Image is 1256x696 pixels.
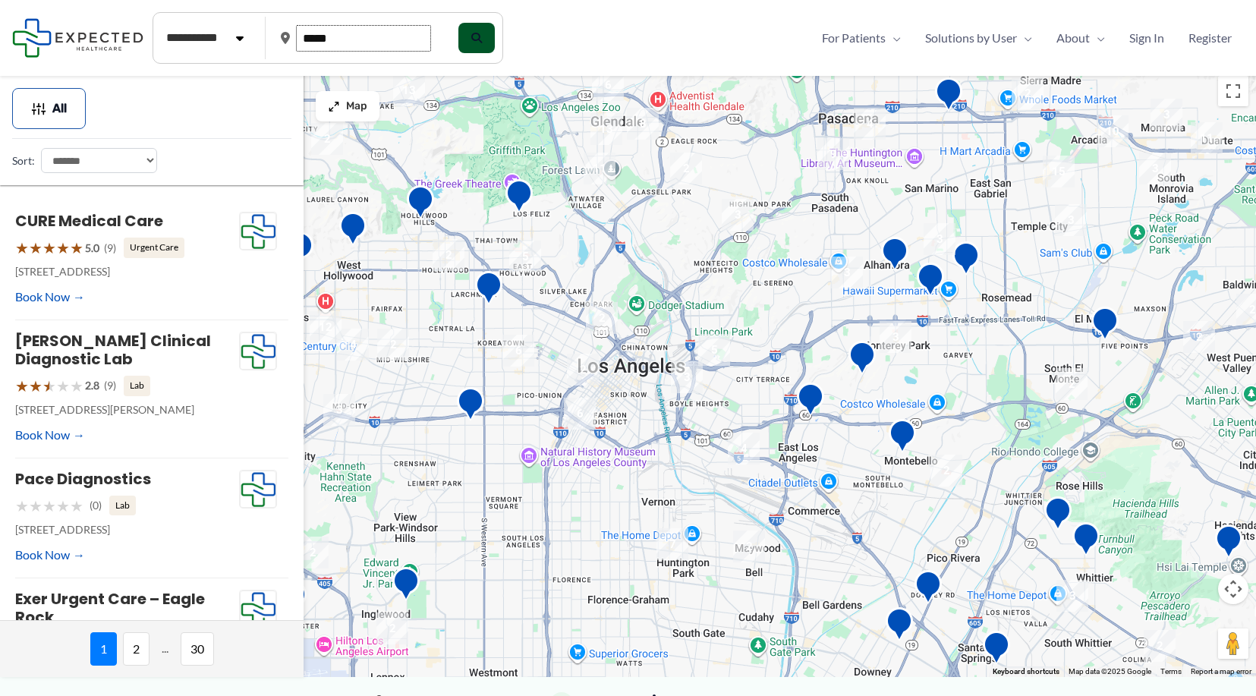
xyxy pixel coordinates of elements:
[181,632,214,666] span: 30
[240,332,276,370] img: Expected Healthcare Logo
[880,321,911,353] div: 3
[1091,307,1119,345] div: Centrelake Imaging &#8211; El Monte
[56,492,70,520] span: ★
[1151,99,1182,131] div: 3
[924,223,955,255] div: 3
[886,607,913,646] div: Downey MRI Center powered by RAYUS Radiology
[590,113,622,145] div: 13
[85,376,99,395] span: 2.8
[457,387,484,426] div: Western Convalescent Hospital
[1139,153,1171,184] div: 3
[1056,27,1090,49] span: About
[339,212,367,250] div: Western Diagnostic Radiology by RADDICO &#8211; West Hollywood
[377,329,409,361] div: 2
[817,138,849,170] div: 9
[90,496,102,515] span: (0)
[15,285,85,308] a: Book Now
[1017,27,1032,49] span: Menu Toggle
[15,520,239,540] p: [STREET_ADDRESS]
[29,234,42,262] span: ★
[914,570,942,609] div: Green Light Imaging
[392,567,420,606] div: Inglewood Advanced Imaging
[1218,628,1248,659] button: Drag Pegman onto the map to open Street View
[722,199,754,231] div: 3
[15,543,85,566] a: Book Now
[698,334,730,366] div: 5
[475,271,502,310] div: Western Diagnostic Radiology by RADDICO &#8211; Central LA
[15,400,239,420] p: [STREET_ADDRESS][PERSON_NAME]
[1176,27,1244,49] a: Register
[104,238,116,258] span: (9)
[1183,321,1215,353] div: 2
[310,311,342,343] div: 12
[240,590,276,628] img: Expected Healthcare Logo
[733,531,765,562] div: 2
[1117,27,1176,49] a: Sign In
[311,123,343,155] div: 2
[584,153,615,184] div: 11
[1160,667,1182,676] a: Terms (opens in new tab)
[70,372,83,400] span: ★
[889,419,916,458] div: Montebello Advanced Imaging
[85,238,99,258] span: 5.0
[1215,524,1242,563] div: Hacienda HTS Ultrasound
[1191,122,1223,154] div: 11
[42,492,56,520] span: ★
[586,302,618,334] div: 2
[854,108,886,140] div: 4
[376,613,408,644] div: 2
[1097,115,1129,147] div: 10
[925,27,1017,49] span: Solutions by User
[12,151,35,171] label: Sort:
[273,436,305,468] div: 6
[952,241,980,280] div: Diagnostic Medical Group
[42,234,56,262] span: ★
[56,234,70,262] span: ★
[671,361,703,393] div: 3
[29,492,42,520] span: ★
[913,27,1044,49] a: Solutions by UserMenu Toggle
[15,468,151,490] a: Pace Diagnostics
[1055,204,1087,236] div: 3
[42,372,56,400] span: ★
[323,394,355,426] div: 3
[15,372,29,400] span: ★
[124,376,150,395] span: Lab
[1218,574,1248,604] button: Map camera controls
[1043,156,1075,187] div: 15
[407,185,434,224] div: Belmont Village Senior Living Hollywood Hills
[109,496,136,515] span: Lab
[505,179,533,218] div: Hd Diagnostic Imaging
[15,210,163,231] a: CURE Medical Care
[1129,27,1164,49] span: Sign In
[1090,27,1105,49] span: Menu Toggle
[90,632,117,666] span: 1
[70,492,83,520] span: ★
[15,424,85,446] a: Book Now
[29,372,42,400] span: ★
[56,372,70,400] span: ★
[670,153,702,184] div: 2
[983,631,1010,669] div: Pacific Medical Imaging
[12,88,86,129] button: All
[797,383,824,421] div: Edward R. Roybal Comprehensive Health Center
[567,354,599,386] div: 2
[15,588,205,628] a: Exer Urgent Care – Eagle Rock
[886,27,901,49] span: Menu Toggle
[848,341,876,379] div: Monterey Park Hospital AHMC
[337,329,369,361] div: 4
[822,27,886,49] span: For Patients
[1012,77,1044,109] div: 2
[15,262,239,282] p: [STREET_ADDRESS]
[240,213,276,250] img: Expected Healthcare Logo
[917,263,944,301] div: Synergy Imaging Center
[502,335,534,367] div: 6
[1188,27,1232,49] span: Register
[156,632,175,666] span: ...
[509,241,541,272] div: 5
[1069,667,1151,676] span: Map data ©2025 Google
[15,330,211,370] a: [PERSON_NAME] Clinical Diagnostic Lab
[297,537,329,568] div: 2
[881,237,908,276] div: Pacific Medical Imaging
[15,234,29,262] span: ★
